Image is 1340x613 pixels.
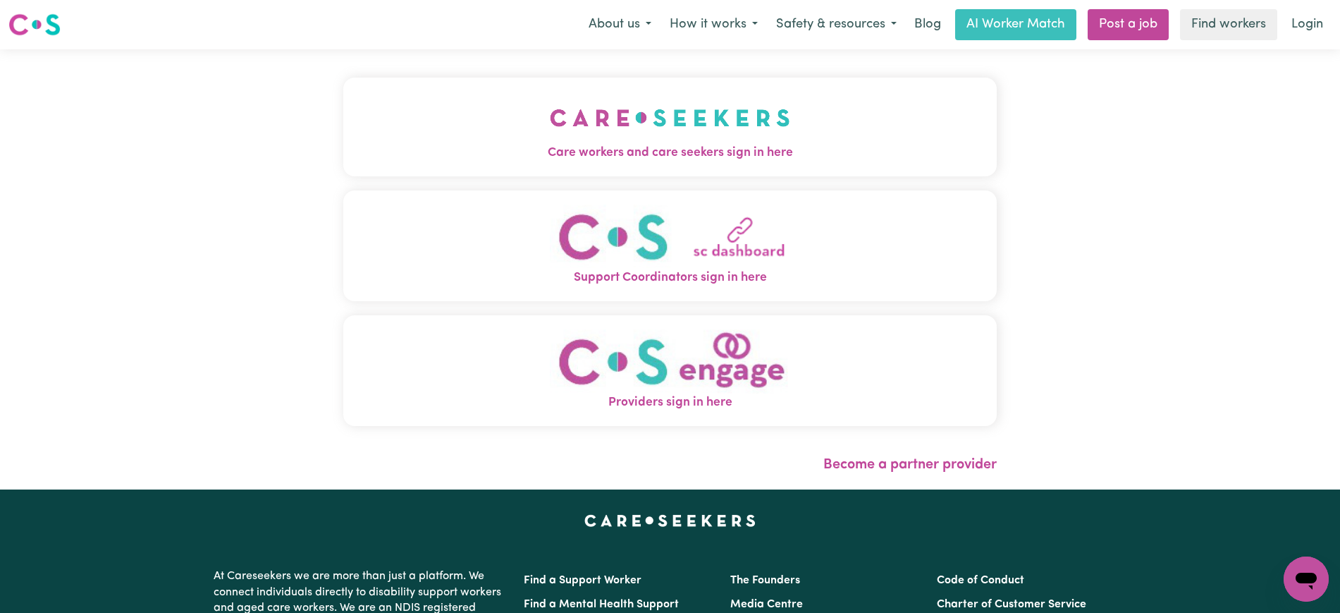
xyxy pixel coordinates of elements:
a: Charter of Customer Service [937,599,1086,610]
a: The Founders [730,575,800,586]
button: Care workers and care seekers sign in here [343,78,997,176]
a: Careseekers logo [8,8,61,41]
a: Post a job [1088,9,1169,40]
a: Blog [906,9,949,40]
button: Safety & resources [767,10,906,40]
span: Support Coordinators sign in here [343,269,997,287]
a: Media Centre [730,599,803,610]
button: Providers sign in here [343,315,997,426]
a: Find workers [1180,9,1277,40]
a: Find a Support Worker [524,575,641,586]
a: Become a partner provider [823,458,997,472]
a: Careseekers home page [584,515,756,526]
iframe: Button to launch messaging window [1284,557,1329,602]
button: About us [579,10,660,40]
a: Login [1283,9,1332,40]
a: AI Worker Match [955,9,1076,40]
img: Careseekers logo [8,12,61,37]
a: Code of Conduct [937,575,1024,586]
button: How it works [660,10,767,40]
span: Providers sign in here [343,394,997,412]
button: Support Coordinators sign in here [343,190,997,301]
span: Care workers and care seekers sign in here [343,144,997,162]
